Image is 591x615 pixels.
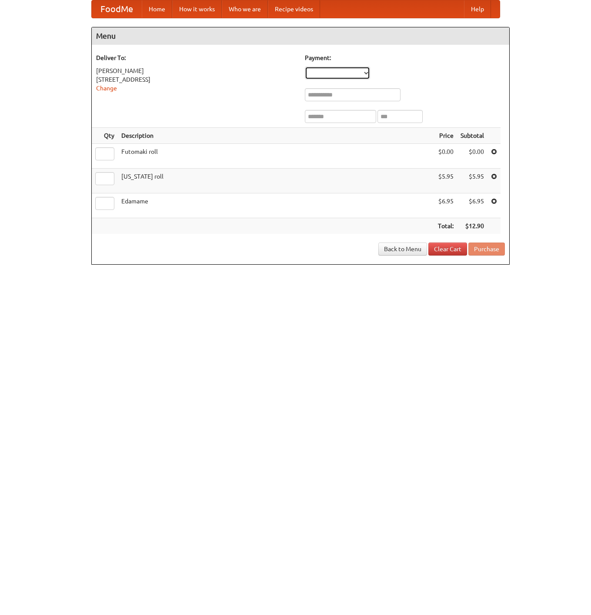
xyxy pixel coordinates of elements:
th: Qty [92,128,118,144]
h4: Menu [92,27,509,45]
a: Clear Cart [428,243,467,256]
a: FoodMe [92,0,142,18]
h5: Deliver To: [96,53,296,62]
a: Who we are [222,0,268,18]
div: [STREET_ADDRESS] [96,75,296,84]
th: Total: [434,218,457,234]
td: $6.95 [457,193,487,218]
th: Price [434,128,457,144]
a: How it works [172,0,222,18]
a: Recipe videos [268,0,320,18]
a: Home [142,0,172,18]
td: [US_STATE] roll [118,169,434,193]
td: $5.95 [434,169,457,193]
td: $0.00 [457,144,487,169]
h5: Payment: [305,53,505,62]
td: Edamame [118,193,434,218]
a: Change [96,85,117,92]
a: Back to Menu [378,243,427,256]
a: Help [464,0,491,18]
th: Description [118,128,434,144]
th: Subtotal [457,128,487,144]
td: $5.95 [457,169,487,193]
button: Purchase [468,243,505,256]
td: Futomaki roll [118,144,434,169]
td: $6.95 [434,193,457,218]
th: $12.90 [457,218,487,234]
div: [PERSON_NAME] [96,66,296,75]
td: $0.00 [434,144,457,169]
